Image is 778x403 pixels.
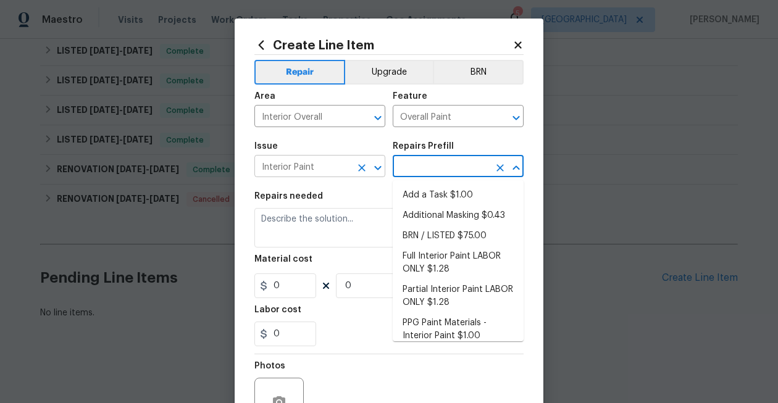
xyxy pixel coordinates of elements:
h5: Issue [254,142,278,151]
li: BRN / LISTED $75.00 [393,226,524,246]
h5: Material cost [254,255,312,264]
button: Upgrade [345,60,433,85]
h5: Repairs Prefill [393,142,454,151]
h5: Repairs needed [254,192,323,201]
h5: Photos [254,362,285,370]
h2: Create Line Item [254,38,512,52]
button: BRN [433,60,524,85]
h5: Labor cost [254,305,301,314]
button: Open [508,109,525,127]
button: Repair [254,60,345,85]
li: Add a Task $1.00 [393,185,524,206]
button: Clear [353,159,370,177]
li: Additional Masking $0.43 [393,206,524,226]
li: Partial Interior Paint LABOR ONLY $1.28 [393,280,524,313]
button: Open [369,159,387,177]
button: Open [369,109,387,127]
button: Clear [491,159,509,177]
h5: Area [254,92,275,101]
li: Full Interior Paint LABOR ONLY $1.28 [393,246,524,280]
h5: Feature [393,92,427,101]
li: PPG Paint Materials - Interior Paint $1.00 [393,313,524,346]
button: Close [508,159,525,177]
